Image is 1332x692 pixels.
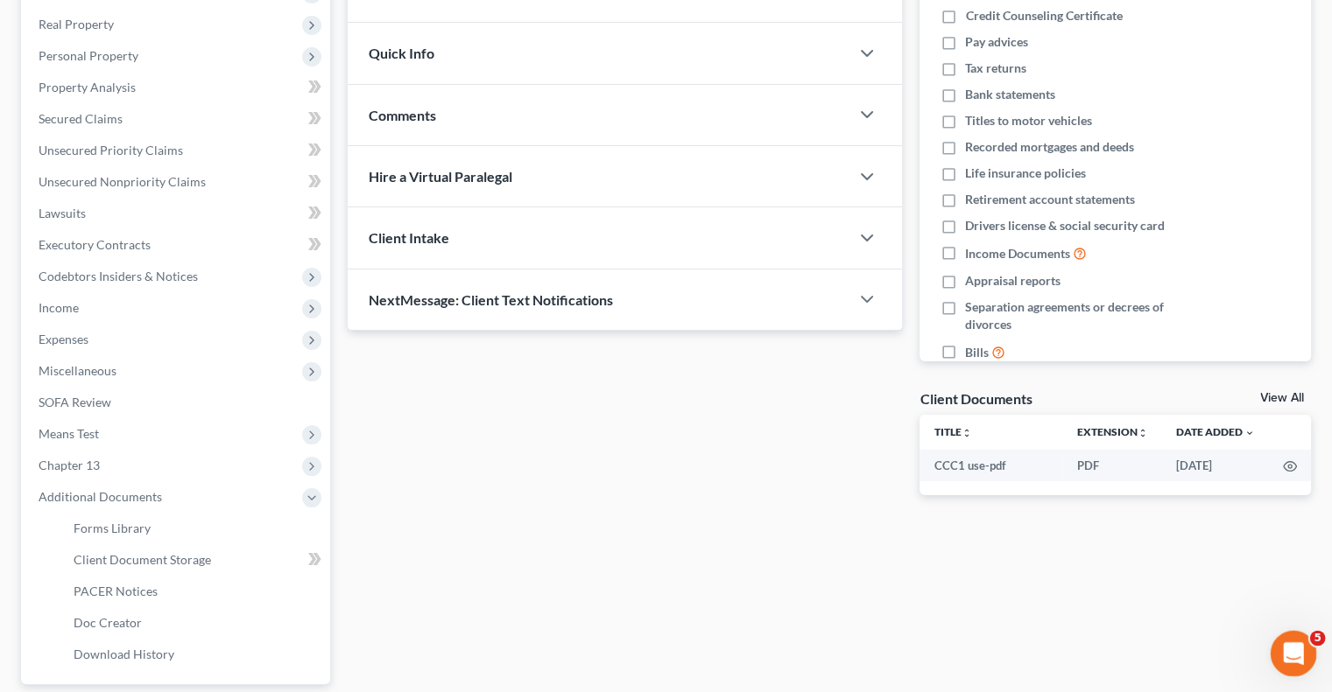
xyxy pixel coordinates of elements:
span: Codebtors Insiders & Notices [39,269,198,283]
span: Chapter 13 [39,458,100,472]
span: Expenses [39,332,88,346]
div: Please allow me some time to investigate. Thank you [14,147,287,202]
p: Active [85,22,120,39]
a: Lawsuits [25,198,330,229]
span: Drivers license & social security card [965,217,1165,234]
span: Miscellaneous [39,363,116,378]
a: Extensionunfold_more [1077,425,1148,438]
a: debtor_file.txt [28,492,273,511]
span: Unsecured Nonpriority Claims [39,174,206,189]
div: Emma says… [14,295,336,369]
span: Recorded mortgages and deeds [965,138,1134,156]
td: [DATE] [1162,450,1269,481]
span: Client Document Storage [74,552,211,567]
div: We believe that the PDF may be causing an issue when we are attempting to file the case. [28,305,273,357]
a: Download History [60,639,330,670]
button: go back [11,7,45,40]
span: Lawsuits [39,206,86,220]
button: Emoji picker [27,558,41,572]
span: Bank statements [965,86,1055,103]
span: Unsecured Priority Claims [39,143,183,157]
div: Hi [PERSON_NAME]! Taking a look now [14,43,278,81]
i: unfold_more [961,428,971,438]
button: Start recording [111,558,125,572]
i: expand_more [1244,428,1255,438]
a: View All [1260,392,1304,404]
span: Hire a Virtual Paralegal [369,168,512,185]
span: Separation agreements or decrees of divorces [965,298,1198,333]
span: Personal Property [39,48,138,63]
span: Retirement account statements [965,191,1135,208]
iframe: Intercom live chat [1271,631,1317,677]
div: Client Documents [920,389,1032,408]
a: PACER Notices [60,576,330,607]
div: debtor_file.txt [46,492,131,510]
a: Date Added expand_more [1176,425,1255,438]
div: Please allow me some time to investigate. Thank you [28,157,273,192]
td: CCC1 use-pdf [920,450,1063,481]
textarea: Message… [15,521,335,551]
span: Titles to motor vehicles [965,112,1092,129]
a: Unsecured Nonpriority Claims [25,166,330,198]
span: Credit Counseling Certificate [965,7,1122,24]
div: Emma says… [14,369,336,553]
span: NextMessage: Client Text Notifications [369,291,613,308]
span: Pay advices [965,33,1028,51]
span: Client Intake [369,229,449,246]
span: Executory Contracts [39,237,151,252]
a: Client Document Storage [60,544,330,576]
div: It looks like the system is having a hard time attaching the Debtor.txt. Can you try removing it ... [28,214,273,283]
span: Doc Creator [74,615,142,630]
span: Life insurance policies [965,164,1086,182]
div: Emma says… [14,147,336,204]
div: We believe that the PDF may be causing an issue when we are attempting to file the case. [14,295,287,367]
a: Executory Contracts [25,229,330,261]
i: unfold_more [1138,428,1148,438]
div: Hi [PERSON_NAME]! Taking a look now [28,53,264,71]
a: Unsecured Priority Claims [25,135,330,166]
span: Income Documents [965,245,1070,262]
div: ? [302,94,336,133]
div: Shelley says… [14,94,336,147]
button: Send a message… [300,551,328,579]
td: PDF [1063,450,1162,481]
button: Home [274,7,307,40]
span: Download History [74,647,174,661]
a: SOFA Review [25,387,330,418]
span: Quick Info [369,45,434,61]
div: It looks like the system is having a hard time attaching the Debtor.txt. Can you try removing it ... [14,204,287,293]
img: Profile image for Emma [50,10,78,38]
span: Tax returns [965,59,1026,77]
span: Secured Claims [39,111,123,126]
div: ? [316,105,322,122]
h1: [PERSON_NAME] [85,9,199,22]
span: Real Property [39,17,114,31]
span: 5 [1310,631,1326,647]
span: Property Analysis [39,80,136,94]
a: Doc Creator [60,607,330,639]
span: Bills [965,344,989,361]
a: Secured Claims [25,103,330,135]
a: Property Analysis [25,72,330,103]
a: Forms Library [60,513,330,544]
span: Appraisal reports [965,272,1061,290]
span: Means Test [39,426,99,441]
a: Titleunfold_more [934,425,971,438]
span: PACER Notices [74,584,158,598]
div: If your filing is successful, you will just need file the Debtor.txt separately after the initial... [28,380,273,483]
span: Additional Documents [39,489,162,504]
span: SOFA Review [39,395,111,409]
div: Emma says… [14,43,336,95]
div: Emma says… [14,204,336,295]
button: Gif picker [55,558,69,572]
span: Forms Library [74,521,151,535]
span: Comments [369,107,436,123]
div: Close [307,7,339,38]
div: If your filing is successful, you will just need file the Debtor.txt separately after the initial... [14,369,287,521]
span: Income [39,300,79,315]
button: Upload attachment [83,558,97,572]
